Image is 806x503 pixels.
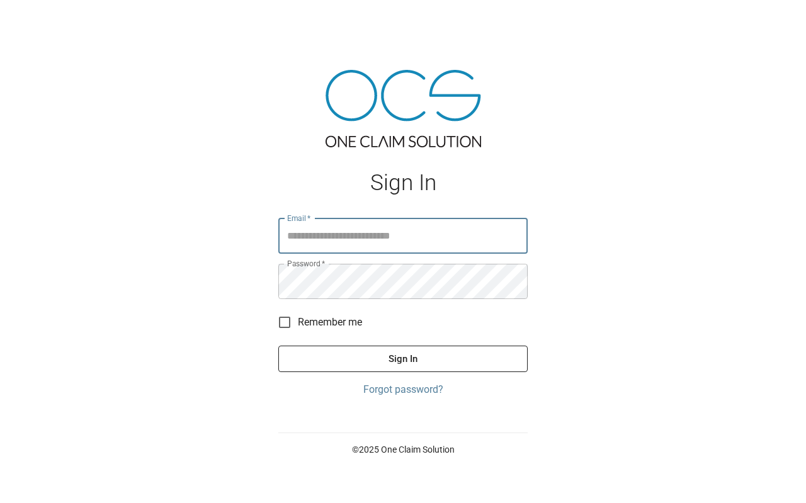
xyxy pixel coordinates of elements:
img: ocs-logo-white-transparent.png [15,8,65,33]
span: Remember me [298,315,362,330]
h1: Sign In [278,170,528,196]
p: © 2025 One Claim Solution [278,443,528,456]
label: Email [287,213,311,223]
img: ocs-logo-tra.png [326,70,481,147]
a: Forgot password? [278,382,528,397]
label: Password [287,258,325,269]
button: Sign In [278,346,528,372]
